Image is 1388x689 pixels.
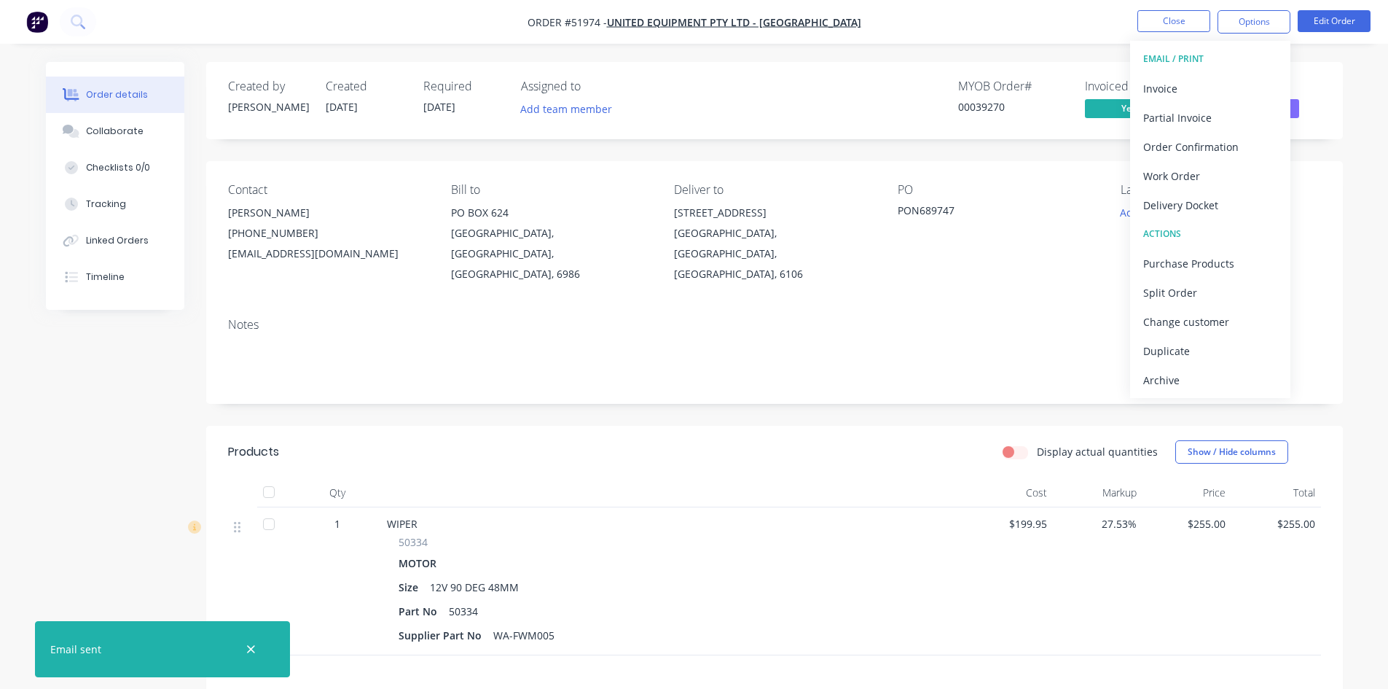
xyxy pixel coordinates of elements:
button: Duplicate [1130,336,1290,365]
div: Invoice [1143,78,1277,99]
button: Order Confirmation [1130,132,1290,161]
div: Labels [1121,183,1320,197]
button: Close [1137,10,1210,32]
button: Partial Invoice [1130,103,1290,132]
div: Qty [294,478,381,507]
div: Work Order [1143,166,1277,187]
div: [PERSON_NAME] [228,99,308,114]
button: ACTIONS [1130,219,1290,249]
button: Add team member [521,99,620,119]
div: Change customer [1143,311,1277,332]
button: Edit Order [1298,10,1371,32]
button: Checklists 0/0 [46,149,184,186]
div: Markup [1053,478,1142,507]
button: Timeline [46,259,184,295]
button: Purchase Products [1130,249,1290,278]
div: Delivery Docket [1143,195,1277,216]
button: Options [1218,10,1290,34]
div: Order Confirmation [1143,136,1277,157]
span: WIPER [387,517,417,531]
div: Email sent [50,642,101,657]
div: [STREET_ADDRESS] [674,203,874,223]
button: Add labels [1113,203,1180,222]
div: ACTIONS [1143,225,1277,244]
div: Assigned to [521,79,667,93]
div: Bill to [451,183,651,197]
span: 1 [334,516,340,532]
button: Show / Hide columns [1175,440,1288,464]
span: [DATE] [423,100,455,114]
span: [DATE] [326,100,358,114]
span: 50334 [399,534,428,550]
button: EMAIL / PRINT [1130,44,1290,74]
span: Yes [1085,99,1172,117]
div: Partial Invoice [1143,107,1277,128]
button: Work Order [1130,161,1290,190]
div: Collaborate [86,125,144,138]
button: Change customer [1130,307,1290,336]
button: Collaborate [46,113,184,149]
div: [STREET_ADDRESS][GEOGRAPHIC_DATA], [GEOGRAPHIC_DATA], [GEOGRAPHIC_DATA], 6106 [674,203,874,284]
div: Split Order [1143,282,1277,303]
div: [PERSON_NAME] [228,203,428,223]
div: Products [228,443,279,461]
button: Delivery Docket [1130,190,1290,219]
div: Duplicate [1143,340,1277,362]
span: $199.95 [970,516,1048,532]
span: 27.53% [1059,516,1137,532]
div: Checklists 0/0 [86,161,150,174]
button: Order details [46,77,184,113]
button: Linked Orders [46,222,184,259]
div: Invoiced [1085,79,1194,93]
div: Created by [228,79,308,93]
div: Part No [399,601,443,622]
div: Contact [228,183,428,197]
label: Display actual quantities [1037,444,1158,459]
div: PO BOX 624[GEOGRAPHIC_DATA], [GEOGRAPHIC_DATA], [GEOGRAPHIC_DATA], 6986 [451,203,651,284]
div: Size [399,577,424,598]
div: [GEOGRAPHIC_DATA], [GEOGRAPHIC_DATA], [GEOGRAPHIC_DATA], 6106 [674,223,874,284]
div: Tracking [86,198,126,211]
div: Required [423,79,503,93]
div: EMAIL / PRINT [1143,50,1277,69]
div: Timeline [86,270,125,284]
div: [GEOGRAPHIC_DATA], [GEOGRAPHIC_DATA], [GEOGRAPHIC_DATA], 6986 [451,223,651,284]
div: PO [898,183,1097,197]
a: UNITED EQUIPMENT PTY LTD - [GEOGRAPHIC_DATA] [607,15,861,29]
div: Created [326,79,406,93]
span: $255.00 [1148,516,1226,532]
div: [PERSON_NAME][PHONE_NUMBER][EMAIL_ADDRESS][DOMAIN_NAME] [228,203,428,264]
div: Cost [964,478,1054,507]
div: Linked Orders [86,234,149,247]
span: Order #51974 - [528,15,607,29]
button: Split Order [1130,278,1290,307]
button: Add team member [512,99,619,119]
div: [PHONE_NUMBER] [228,223,428,244]
div: Deliver to [674,183,874,197]
div: Notes [228,318,1321,332]
button: Tracking [46,186,184,222]
div: [EMAIL_ADDRESS][DOMAIN_NAME] [228,244,428,264]
div: Price [1142,478,1232,507]
span: $255.00 [1237,516,1315,532]
div: MYOB Order # [958,79,1067,93]
div: 12V 90 DEG 48MM [424,577,525,598]
img: Factory [26,11,48,33]
button: Archive [1130,365,1290,394]
div: Order details [86,88,148,101]
div: Supplier Part No [399,625,487,646]
div: Total [1231,478,1321,507]
button: Invoice [1130,74,1290,103]
div: WA-FWM005 [487,625,560,646]
div: PON689747 [898,203,1080,223]
div: Purchase Products [1143,253,1277,274]
div: PO BOX 624 [451,203,651,223]
div: 50334 [443,601,484,622]
div: 00039270 [958,99,1067,114]
div: Archive [1143,370,1277,391]
div: MOTOR [399,553,442,574]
